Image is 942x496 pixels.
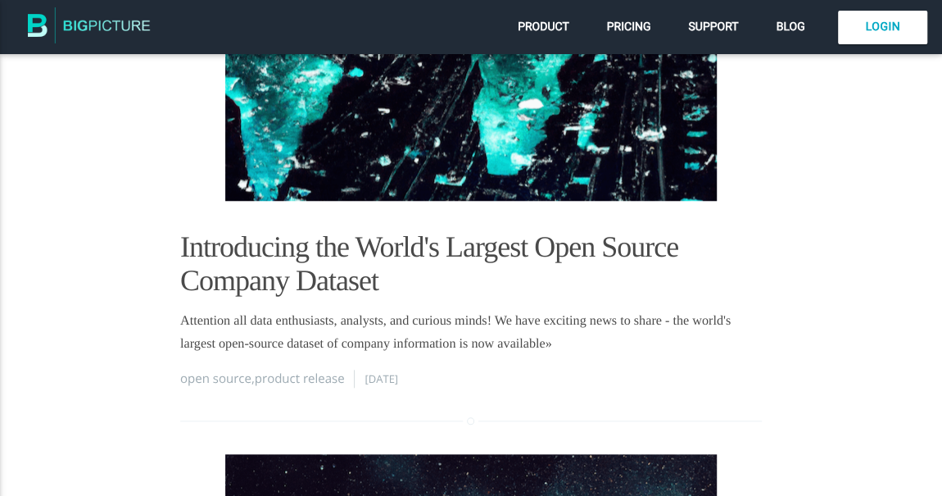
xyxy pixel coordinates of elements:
footer: , [180,370,762,388]
a: product release [255,371,345,387]
a: Introducing the World's Largest Open Source Company Dataset [180,230,678,297]
a: Attention all data enthusiasts, analysts, and curious minds! We have exciting news to share - the... [180,313,731,351]
a: open source [180,371,251,387]
span: Pricing [607,20,651,34]
a: Product [514,16,573,38]
span: » [546,336,552,351]
a: Blog [772,16,808,38]
a: Support [684,16,742,38]
time: [DATE] [354,370,398,388]
img: The BigPicture.io Blog [28,7,151,48]
a: Pricing [603,16,655,38]
span: Product [518,20,569,34]
a: Login [838,11,927,44]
